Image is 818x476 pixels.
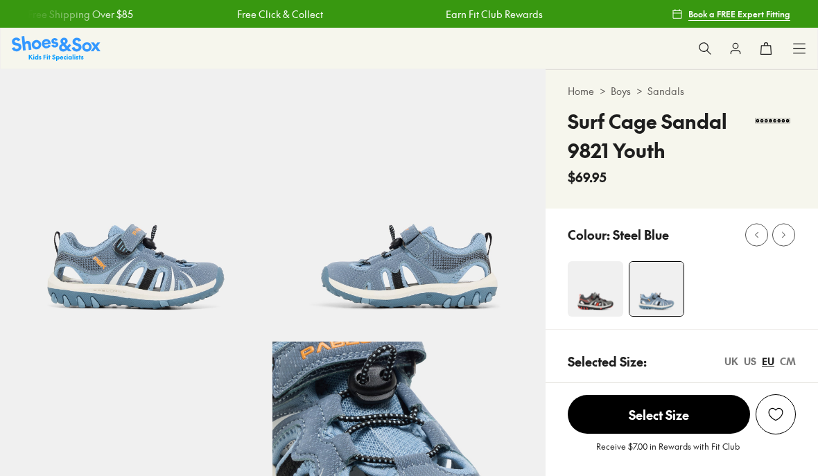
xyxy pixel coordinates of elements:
div: EU [762,354,774,369]
a: Free Click & Collect [236,7,322,21]
a: Boys [611,84,631,98]
span: $69.95 [568,168,607,186]
p: Receive $7.00 in Rewards with Fit Club [596,440,740,465]
a: Book a FREE Expert Fitting [672,1,790,26]
a: Free Shipping Over $85 [27,7,132,21]
button: Select Size [568,394,750,434]
button: Add to Wishlist [756,394,796,434]
span: Book a FREE Expert Fitting [688,8,790,20]
div: UK [724,354,738,369]
a: Sandals [647,84,684,98]
img: Vendor logo [749,107,796,136]
a: Earn Fit Club Rewards [446,7,543,21]
div: US [744,354,756,369]
div: Younger [568,382,796,398]
a: Shoes & Sox [12,36,101,60]
div: CM [780,354,796,369]
p: Colour: [568,225,610,244]
h4: Surf Cage Sandal 9821 Youth [568,107,749,165]
img: 4-546998_1 [568,261,623,317]
img: 5-546995_1 [272,69,545,342]
p: Steel Blue [613,225,669,244]
div: > > [568,84,796,98]
img: SNS_Logo_Responsive.svg [12,36,101,60]
iframe: Gorgias live chat messenger [14,383,69,434]
a: Home [568,84,594,98]
span: Select Size [568,395,750,434]
img: 4-546994_1 [629,262,684,316]
p: Selected Size: [568,352,647,371]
